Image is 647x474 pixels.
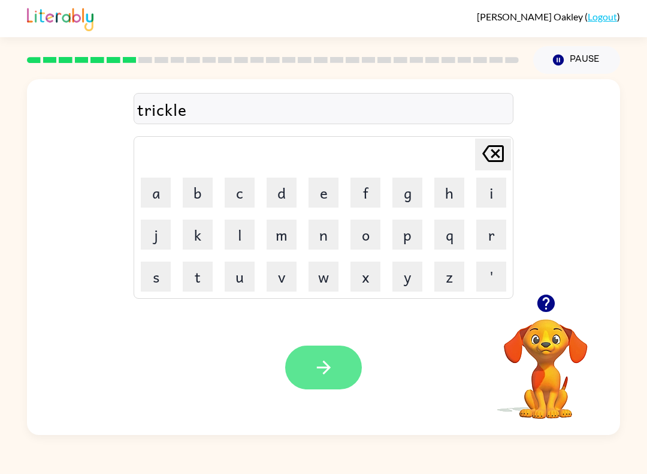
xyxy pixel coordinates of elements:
[141,178,171,208] button: a
[434,178,464,208] button: h
[141,220,171,250] button: j
[267,262,297,292] button: v
[225,178,255,208] button: c
[267,178,297,208] button: d
[434,262,464,292] button: z
[476,262,506,292] button: '
[141,262,171,292] button: s
[533,46,620,74] button: Pause
[137,97,510,122] div: trickle
[477,11,585,22] span: [PERSON_NAME] Oakley
[183,178,213,208] button: b
[309,178,338,208] button: e
[392,220,422,250] button: p
[350,178,380,208] button: f
[434,220,464,250] button: q
[309,262,338,292] button: w
[350,220,380,250] button: o
[183,262,213,292] button: t
[392,262,422,292] button: y
[309,220,338,250] button: n
[588,11,617,22] a: Logout
[267,220,297,250] button: m
[476,178,506,208] button: i
[476,220,506,250] button: r
[486,301,606,421] video: Your browser must support playing .mp4 files to use Literably. Please try using another browser.
[392,178,422,208] button: g
[225,262,255,292] button: u
[477,11,620,22] div: ( )
[27,5,93,31] img: Literably
[183,220,213,250] button: k
[350,262,380,292] button: x
[225,220,255,250] button: l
